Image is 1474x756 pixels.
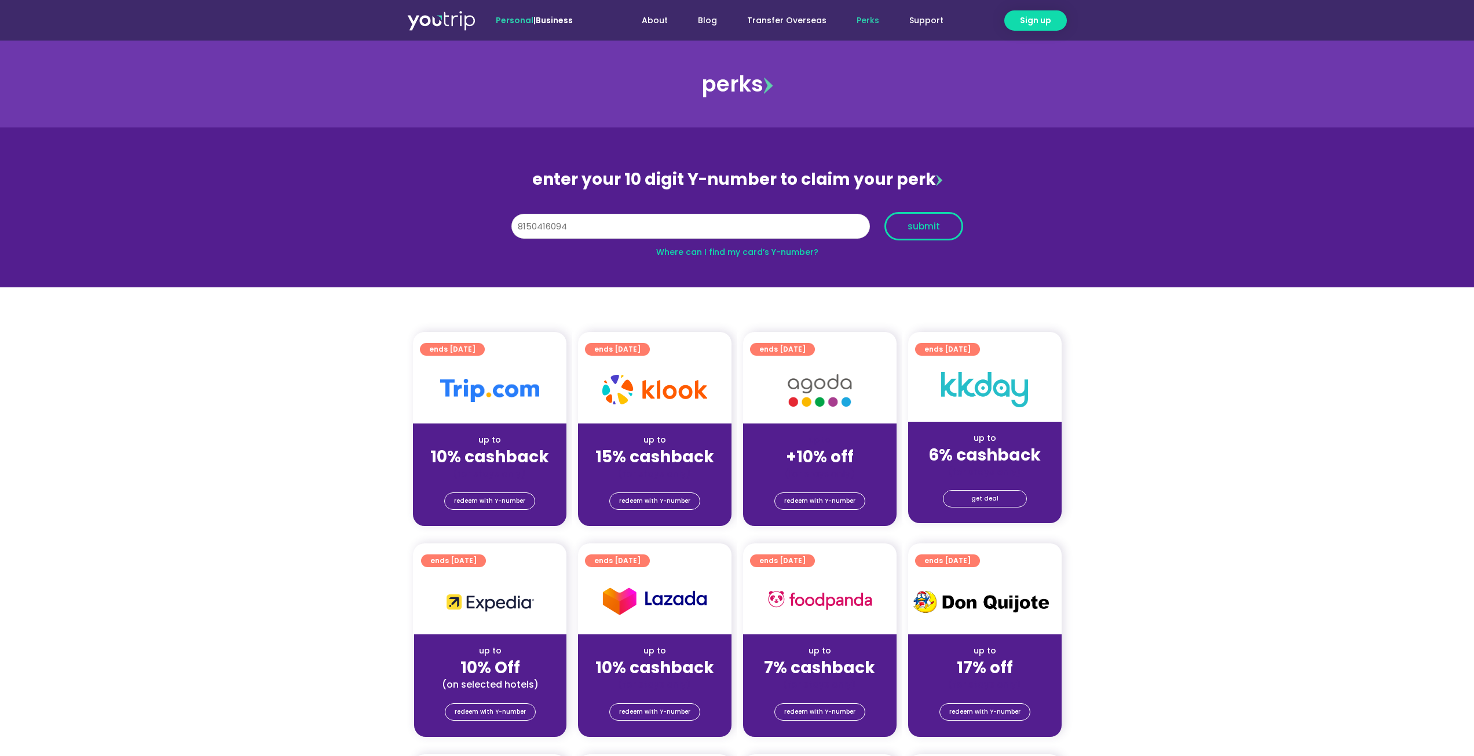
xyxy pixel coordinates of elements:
[842,10,894,31] a: Perks
[587,678,722,691] div: (for stays only)
[454,493,525,509] span: redeem with Y-number
[917,678,1052,691] div: (for stays only)
[884,212,963,240] button: submit
[496,14,533,26] span: Personal
[1020,14,1051,27] span: Sign up
[732,10,842,31] a: Transfer Overseas
[444,492,535,510] a: redeem with Y-number
[594,554,641,567] span: ends [DATE]
[511,212,963,249] form: Y Number
[928,444,1041,466] strong: 6% cashback
[752,645,887,657] div: up to
[587,434,722,446] div: up to
[750,554,815,567] a: ends [DATE]
[422,434,557,446] div: up to
[594,343,641,356] span: ends [DATE]
[420,343,485,356] a: ends [DATE]
[786,445,854,468] strong: +10% off
[604,10,959,31] nav: Menu
[595,656,714,679] strong: 10% cashback
[917,645,1052,657] div: up to
[460,656,520,679] strong: 10% Off
[939,703,1030,721] a: redeem with Y-number
[496,14,573,26] span: |
[924,343,971,356] span: ends [DATE]
[422,468,557,480] div: (for stays only)
[908,222,940,231] span: submit
[943,490,1027,507] a: get deal
[455,704,526,720] span: redeem with Y-number
[609,703,700,721] a: redeem with Y-number
[587,645,722,657] div: up to
[587,468,722,480] div: (for stays only)
[1004,10,1067,31] a: Sign up
[752,678,887,691] div: (for stays only)
[445,703,536,721] a: redeem with Y-number
[429,343,476,356] span: ends [DATE]
[609,492,700,510] a: redeem with Y-number
[924,554,971,567] span: ends [DATE]
[784,704,855,720] span: redeem with Y-number
[949,704,1021,720] span: redeem with Y-number
[774,492,865,510] a: redeem with Y-number
[809,434,831,445] span: up to
[423,645,557,657] div: up to
[430,445,549,468] strong: 10% cashback
[595,445,714,468] strong: 15% cashback
[506,165,969,195] div: enter your 10 digit Y-number to claim your perk
[894,10,959,31] a: Support
[536,14,573,26] a: Business
[423,678,557,691] div: (on selected hotels)
[619,493,690,509] span: redeem with Y-number
[421,554,486,567] a: ends [DATE]
[915,554,980,567] a: ends [DATE]
[759,343,806,356] span: ends [DATE]
[774,703,865,721] a: redeem with Y-number
[784,493,855,509] span: redeem with Y-number
[656,246,818,258] a: Where can I find my card’s Y-number?
[917,432,1052,444] div: up to
[764,656,875,679] strong: 7% cashback
[627,10,683,31] a: About
[971,491,998,507] span: get deal
[511,214,870,239] input: 10 digit Y-number (e.g. 8123456789)
[917,466,1052,478] div: (for stays only)
[619,704,690,720] span: redeem with Y-number
[957,656,1013,679] strong: 17% off
[750,343,815,356] a: ends [DATE]
[915,343,980,356] a: ends [DATE]
[430,554,477,567] span: ends [DATE]
[683,10,732,31] a: Blog
[759,554,806,567] span: ends [DATE]
[585,554,650,567] a: ends [DATE]
[585,343,650,356] a: ends [DATE]
[752,468,887,480] div: (for stays only)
